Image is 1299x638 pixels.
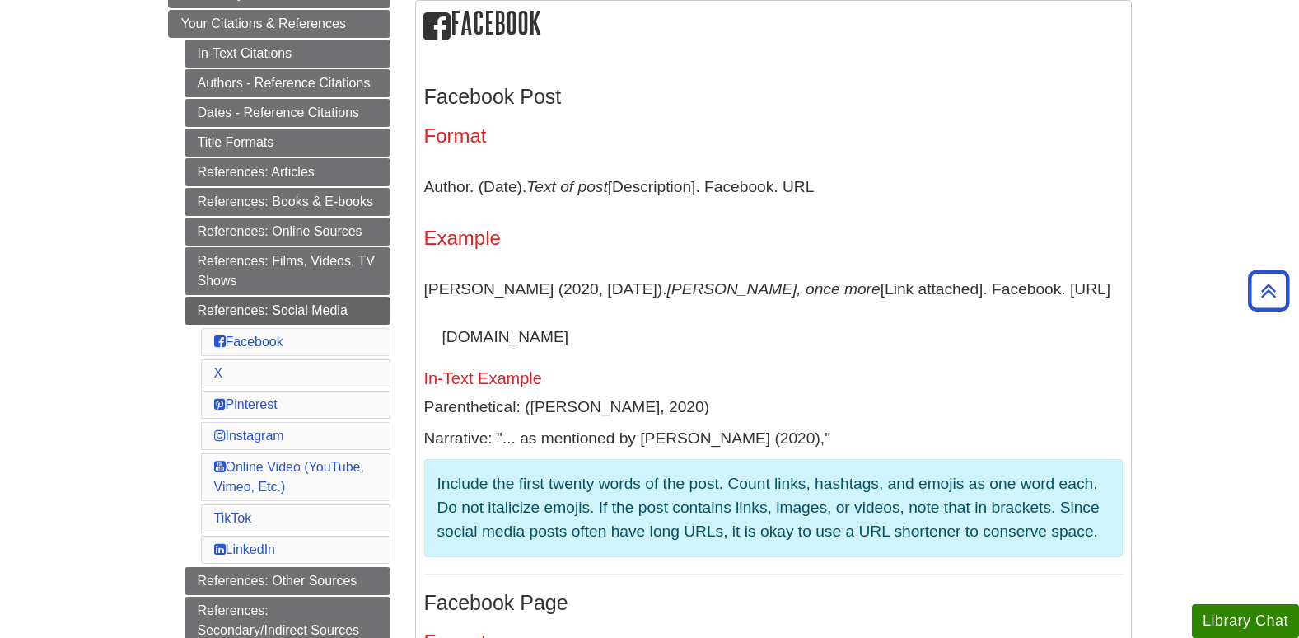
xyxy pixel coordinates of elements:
h3: Facebook Page [424,591,1123,615]
p: Include the first twenty words of the post. Count links, hashtags, and emojis as one word each. D... [437,472,1110,543]
a: Title Formats [185,129,390,157]
a: Facebook [214,335,283,349]
a: Pinterest [214,397,278,411]
i: [PERSON_NAME], once more [667,280,881,298]
span: Your Citations & References [181,16,346,30]
a: References: Articles [185,158,390,186]
p: Parenthetical: ([PERSON_NAME], 2020) [424,396,1123,420]
button: Library Chat [1192,604,1299,638]
a: In-Text Citations [185,40,390,68]
h5: In-Text Example [424,369,1123,387]
a: LinkedIn [214,542,276,556]
h4: Format [424,125,1123,147]
a: Your Citations & References [168,10,390,38]
h4: Example [424,228,1123,249]
a: Authors - Reference Citations [185,69,390,97]
p: Author. (Date). [Description]. Facebook. URL [424,163,1123,211]
a: References: Social Media [185,297,390,325]
a: Dates - Reference Citations [185,99,390,127]
h3: Facebook Post [424,85,1123,109]
p: [PERSON_NAME] (2020, [DATE]). [Link attached]. Facebook. [URL][DOMAIN_NAME] [424,265,1123,360]
a: References: Books & E-books [185,188,390,216]
a: Online Video (YouTube, Vimeo, Etc.) [214,460,364,494]
a: X [214,366,223,380]
a: References: Online Sources [185,218,390,246]
i: Text of post [526,178,608,195]
a: Back to Top [1242,279,1295,302]
a: References: Films, Videos, TV Shows [185,247,390,295]
a: Instagram [214,429,284,443]
a: TikTok [214,511,252,525]
p: Narrative: "... as mentioned by [PERSON_NAME] (2020)," [424,427,1123,451]
a: References: Other Sources [185,567,390,595]
h2: Facebook [416,1,1131,48]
